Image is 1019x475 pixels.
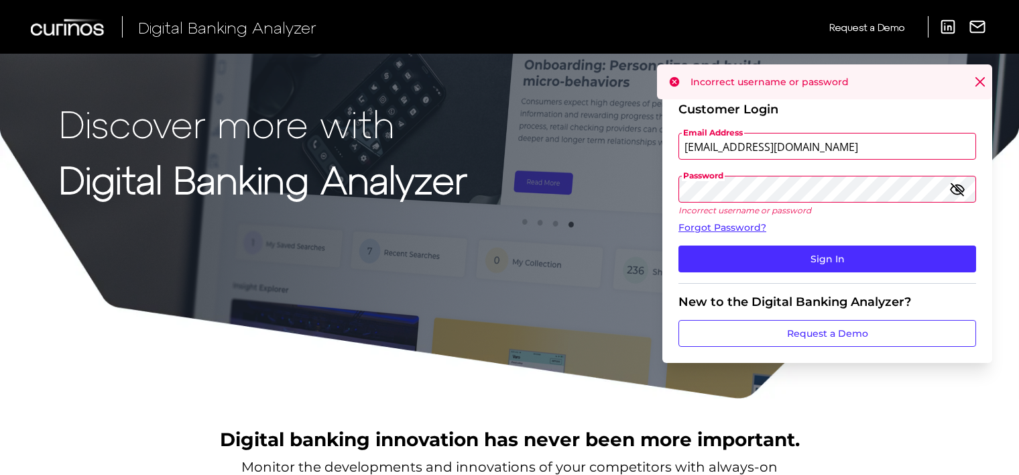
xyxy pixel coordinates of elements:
[138,17,316,37] span: Digital Banking Analyzer
[678,320,976,347] a: Request a Demo
[682,170,725,181] span: Password
[829,16,904,38] a: Request a Demo
[220,427,800,452] h2: Digital banking innovation has never been more important.
[31,19,106,36] img: Curinos
[678,102,976,117] div: Customer Login
[678,295,976,309] div: New to the Digital Banking Analyzer?
[59,102,467,144] p: Discover more with
[678,221,976,235] a: Forgot Password?
[59,156,467,201] strong: Digital Banking Analyzer
[682,127,744,138] span: Email Address
[678,205,976,215] p: Incorrect username or password
[678,246,976,272] button: Sign In
[829,21,904,33] span: Request a Demo
[657,64,992,99] div: Incorrect username or password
